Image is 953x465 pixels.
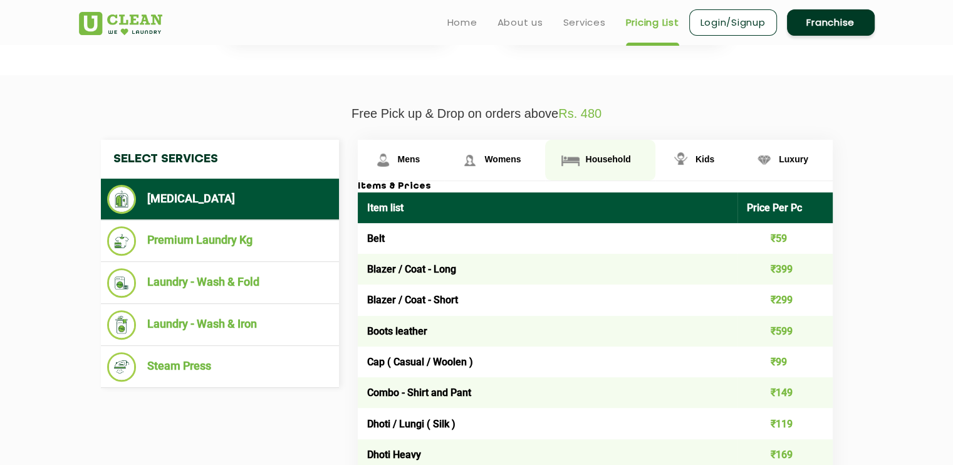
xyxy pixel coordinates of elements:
[107,310,137,340] img: Laundry - Wash & Iron
[79,107,875,121] p: Free Pick up & Drop on orders above
[101,140,339,179] h4: Select Services
[107,226,333,256] li: Premium Laundry Kg
[107,310,333,340] li: Laundry - Wash & Iron
[107,185,333,214] li: [MEDICAL_DATA]
[484,154,521,164] span: Womens
[447,15,477,30] a: Home
[695,154,714,164] span: Kids
[787,9,875,36] a: Franchise
[107,268,333,298] li: Laundry - Wash & Fold
[358,223,738,254] td: Belt
[737,223,833,254] td: ₹59
[358,192,738,223] th: Item list
[737,408,833,439] td: ₹119
[737,254,833,285] td: ₹399
[358,285,738,315] td: Blazer / Coat - Short
[107,352,137,382] img: Steam Press
[737,377,833,408] td: ₹149
[670,149,692,171] img: Kids
[358,316,738,347] td: Boots leather
[558,107,601,120] span: Rs. 480
[560,149,581,171] img: Household
[358,181,833,192] h3: Items & Prices
[737,316,833,347] td: ₹599
[372,149,394,171] img: Mens
[497,15,543,30] a: About us
[398,154,420,164] span: Mens
[358,377,738,408] td: Combo - Shirt and Pant
[107,268,137,298] img: Laundry - Wash & Fold
[459,149,481,171] img: Womens
[737,285,833,315] td: ₹299
[107,226,137,256] img: Premium Laundry Kg
[358,347,738,377] td: Cap ( Casual / Woolen )
[563,15,606,30] a: Services
[626,15,679,30] a: Pricing List
[779,154,808,164] span: Luxury
[753,149,775,171] img: Luxury
[79,12,162,35] img: UClean Laundry and Dry Cleaning
[107,352,333,382] li: Steam Press
[737,347,833,377] td: ₹99
[358,254,738,285] td: Blazer / Coat - Long
[689,9,777,36] a: Login/Signup
[107,185,137,214] img: Dry Cleaning
[585,154,630,164] span: Household
[358,408,738,439] td: Dhoti / Lungi ( Silk )
[737,192,833,223] th: Price Per Pc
